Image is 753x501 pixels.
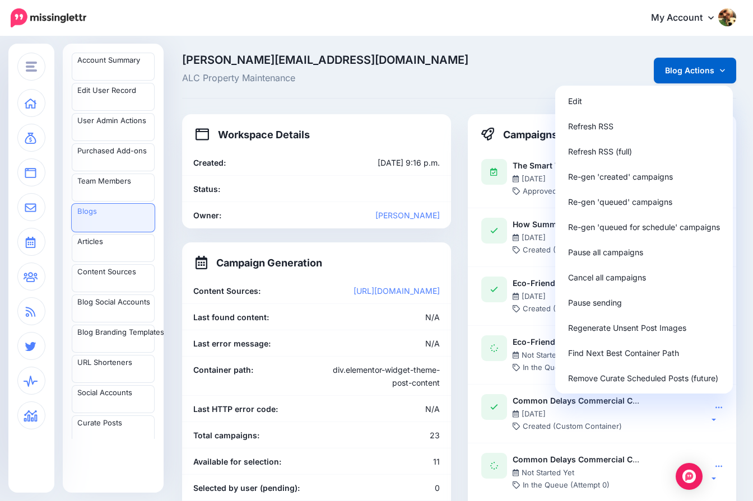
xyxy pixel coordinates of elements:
[193,158,226,167] b: Created:
[481,128,621,141] h4: Campaigns (23 records)
[513,420,627,432] li: Created (Custom Container)
[72,294,155,322] a: Blog Social Accounts
[513,352,519,359] svg: Campaign has not stared being generated yet
[193,184,220,194] b: Status:
[513,466,580,479] li: Not Started Yet
[196,128,310,141] h4: Workspace Details
[513,469,519,476] svg: Campaign has not stared being generated yet
[513,337,677,347] b: Eco-Friendly Landscape Maintenance Tips
[513,408,551,420] li: [DATE]
[513,278,677,288] b: Eco-Friendly Landscape Maintenance Tips
[193,210,221,220] b: Owner:
[513,161,729,170] b: The Smart Way to Plan a Custom Landscape Installation
[72,385,155,413] a: Social Accounts
[72,204,155,232] a: Blogs
[513,231,551,244] li: [DATE]
[182,54,546,65] span: [PERSON_NAME][EMAIL_ADDRESS][DOMAIN_NAME]
[193,312,269,322] b: Last found content:
[513,244,627,256] li: Created (Custom Container)
[193,483,300,493] b: Selected by user (pending):
[560,90,728,112] a: Edit
[560,342,728,364] a: Find Next Best Container Path
[193,339,271,348] b: Last error message:
[513,185,634,197] li: Approved (Custom Container)
[560,191,728,213] a: Re-gen 'queued' campaigns
[354,286,440,296] a: [URL][DOMAIN_NAME]
[555,86,733,394] div: My Account
[676,463,703,490] div: Open Intercom Messenger
[513,479,615,491] li: In the Queue (Attempt 0)
[317,363,448,389] div: div.elementor-widget-theme-post-content
[72,113,155,141] a: User Admin Actions
[317,481,448,494] div: 0
[72,234,155,262] a: Articles
[513,361,615,373] li: In the Queue (Attempt 0)
[375,210,440,220] a: [PERSON_NAME]
[560,266,728,288] a: Cancel all campaigns
[72,415,155,443] a: Curate Posts
[513,455,735,464] b: Common Delays Commercial Contractors Can Help Avoid
[26,62,37,72] img: menu.png
[72,355,155,383] a: URL Shorteners
[513,396,735,405] b: Common Delays Commercial Contractors Can Help Avoid
[560,317,728,339] a: Regenerate Unsent Post Images
[317,337,448,350] div: N/A
[11,8,86,27] img: Missinglettr
[72,53,155,81] a: Account Summary
[193,286,261,296] b: Content Sources:
[182,71,546,86] span: ALC Property Maintenance
[513,302,627,315] li: Created (Custom Container)
[513,349,580,361] li: Not Started Yet
[560,216,728,238] a: Re-gen 'queued for schedule' campaigns
[560,166,728,188] a: Re-gen 'created' campaigns
[640,4,736,32] a: My Account
[560,241,728,263] a: Pause all campaigns
[560,115,728,137] a: Refresh RSS
[193,457,281,466] b: Available for selection:
[513,172,551,185] li: [DATE]
[72,143,155,171] a: Purchased Add-ons
[317,311,448,324] div: N/A
[317,455,448,468] div: 11
[72,83,155,111] a: Edit User Record
[72,325,155,353] a: Blog Branding Templates
[193,365,253,374] b: Container path:
[560,367,728,389] a: Remove Curate Scheduled Posts (future)
[654,58,736,83] a: Blog Actions
[317,156,448,169] div: [DATE] 9:16 p.m.
[193,404,278,414] b: Last HTTP error code:
[317,402,448,415] div: N/A
[72,174,155,202] a: Team Members
[513,219,682,229] b: How Summer Affects Property Maintenance
[196,256,322,269] h4: Campaign Generation
[513,290,551,302] li: [DATE]
[72,264,155,292] a: Content Sources
[560,292,728,313] a: Pause sending
[560,141,728,162] a: Refresh RSS (full)
[193,430,259,440] b: Total campaigns:
[317,429,448,442] div: 23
